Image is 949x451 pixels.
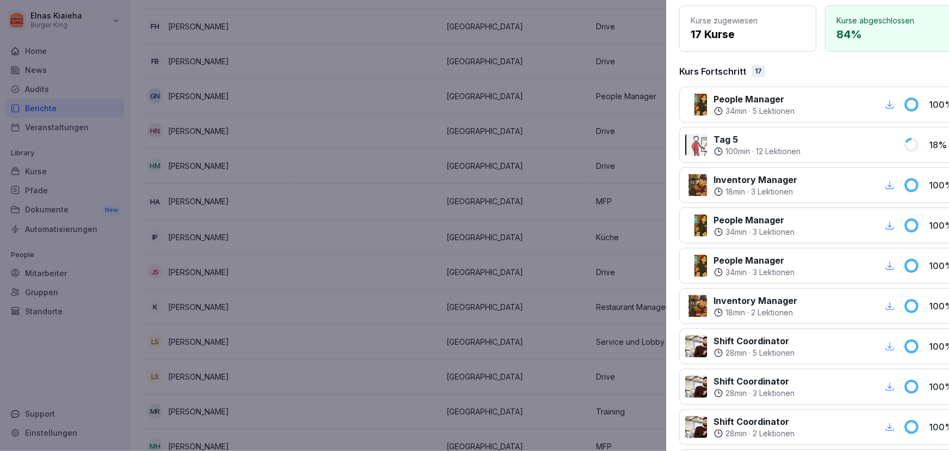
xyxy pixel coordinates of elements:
p: 28 min [726,348,747,358]
div: · [714,186,798,197]
p: Shift Coordinator [714,334,795,348]
p: 2 Lektionen [753,428,795,439]
div: 17 [752,65,766,77]
p: 3 Lektionen [753,388,795,399]
p: People Manager [714,214,795,227]
div: · [714,106,795,117]
div: · [714,428,795,439]
p: 28 min [726,428,747,439]
p: 34 min [726,106,747,117]
p: Shift Coordinator [714,415,795,428]
p: 2 Lektionen [752,307,793,318]
p: Inventory Manager [714,294,798,307]
p: 28 min [726,388,747,399]
p: Shift Coordinator [714,375,795,388]
div: · [714,267,795,278]
p: Kurs Fortschritt [680,65,747,78]
p: Kurse zugewiesen [691,15,805,26]
p: 5 Lektionen [753,348,795,358]
p: 17 Kurse [691,26,805,42]
p: 34 min [726,227,747,237]
p: 18 min [726,186,746,197]
p: 100 min [726,146,750,157]
p: 12 Lektionen [756,146,801,157]
p: 5 Lektionen [753,106,795,117]
div: · [714,388,795,399]
div: · [714,146,801,157]
p: 34 min [726,267,747,278]
p: 18 min [726,307,746,318]
div: · [714,227,795,237]
p: Inventory Manager [714,173,798,186]
p: 3 Lektionen [753,267,795,278]
p: People Manager [714,254,795,267]
div: · [714,307,798,318]
p: 3 Lektionen [753,227,795,237]
p: Tag 5 [714,133,801,146]
div: · [714,348,795,358]
p: 3 Lektionen [752,186,793,197]
p: People Manager [714,93,795,106]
